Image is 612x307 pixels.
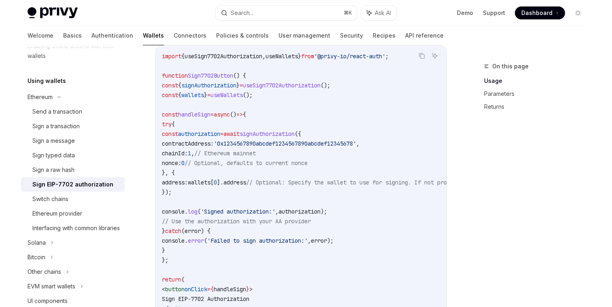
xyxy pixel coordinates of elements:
[298,53,301,60] span: }
[181,227,185,235] span: (
[162,82,178,89] span: const
[223,179,246,186] span: address
[32,150,75,160] div: Sign typed data
[416,51,427,61] button: Copy the contents from the code block
[278,26,330,45] a: User management
[214,111,230,118] span: async
[28,296,68,306] div: UI components
[21,133,125,148] a: Sign a message
[181,159,185,167] span: 0
[162,276,181,283] span: return
[162,208,185,215] span: console
[162,72,188,79] span: function
[246,286,249,293] span: }
[327,237,334,244] span: );
[162,188,172,196] span: });
[356,140,359,147] span: ,
[385,53,389,60] span: ;
[233,72,246,79] span: () {
[162,159,181,167] span: nonce:
[201,227,210,235] span: ) {
[178,111,210,118] span: handleSign
[321,208,327,215] span: );
[216,26,269,45] a: Policies & controls
[223,130,240,138] span: await
[210,286,214,293] span: {
[198,208,201,215] span: (
[21,192,125,206] a: Switch chains
[178,82,181,89] span: {
[484,87,591,100] a: Parameters
[162,130,178,138] span: const
[484,100,591,113] a: Returns
[188,179,210,186] span: wallets
[185,159,308,167] span: // Optional, defaults to current nonce
[28,252,45,262] div: Bitcoin
[28,267,61,277] div: Other chains
[210,111,214,118] span: =
[165,286,185,293] span: button
[207,237,308,244] span: 'Failed to sign authorization:'
[492,61,529,71] span: On this page
[181,91,204,99] span: wallets
[143,26,164,45] a: Wallets
[214,179,217,186] span: 0
[457,9,473,17] a: Demo
[236,111,243,118] span: =>
[32,136,75,146] div: Sign a message
[204,91,207,99] span: }
[429,51,440,61] button: Ask AI
[28,92,53,102] div: Ethereum
[201,208,275,215] span: 'Signed authorization:'
[308,237,311,244] span: ,
[321,82,330,89] span: ();
[32,180,113,189] div: Sign EIP-7702 authorization
[188,208,198,215] span: log
[185,53,262,60] span: useSign7702Authorization
[28,26,53,45] a: Welcome
[162,140,214,147] span: contractAddress:
[32,194,68,204] div: Switch chains
[162,295,249,303] span: Sign EIP-7702 Authorization
[314,53,385,60] span: '@privy-io/react-auth'
[210,91,243,99] span: useWallets
[214,286,246,293] span: handleSign
[28,238,46,248] div: Solana
[162,150,188,157] span: chainId:
[181,276,185,283] span: (
[28,282,75,291] div: EVM smart wallets
[240,130,295,138] span: signAuthorization
[240,82,243,89] span: =
[32,121,80,131] div: Sign a transaction
[162,237,185,244] span: console
[185,237,188,244] span: .
[375,9,391,17] span: Ask AI
[484,74,591,87] a: Usage
[311,237,327,244] span: error
[162,286,165,293] span: <
[188,72,233,79] span: Sign7702Button
[162,179,188,186] span: address:
[266,53,298,60] span: useWallets
[21,119,125,133] a: Sign a transaction
[210,179,214,186] span: [
[21,148,125,163] a: Sign typed data
[243,91,253,99] span: ();
[243,82,321,89] span: useSign7702Authorization
[188,150,191,157] span: 1
[162,218,311,225] span: // Use the authorization with your AA provider
[91,26,133,45] a: Authentication
[32,209,82,218] div: Ethereum provider
[215,6,357,20] button: Search...⌘K
[63,26,82,45] a: Basics
[340,26,363,45] a: Security
[32,223,120,233] div: Interfacing with common libraries
[32,107,82,116] div: Send a transaction
[214,140,356,147] span: '0x1234567890abcdef1234567890abcdef12345678'
[181,82,236,89] span: signAuthorization
[278,208,321,215] span: authorization
[207,286,210,293] span: =
[185,208,188,215] span: .
[243,111,246,118] span: {
[521,9,552,17] span: Dashboard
